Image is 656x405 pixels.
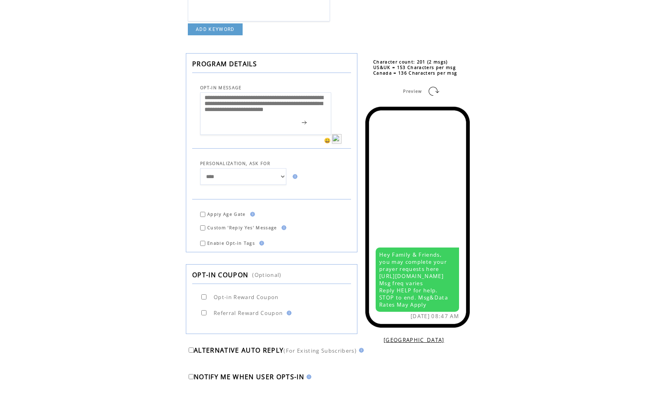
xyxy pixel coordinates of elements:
img: help.gif [248,212,255,217]
img: help.gif [279,225,286,230]
span: Hey Family & Friends, you may complete your prayer requests here [URL][DOMAIN_NAME] Msg freq vari... [379,251,448,308]
span: Canada = 136 Characters per msg [373,70,457,76]
span: Preview [403,88,422,94]
span: Custom 'Reply Yes' Message [207,225,277,230]
span: OPT-IN MESSAGE [200,85,242,90]
span: NOTIFY ME WHEN USER OPTS-IN [194,372,304,381]
span: Apply Age Gate [207,211,246,217]
span: (Optional) [252,271,281,278]
img: help.gif [257,241,264,246]
img: help.gif [284,311,291,315]
span: Enable Opt-in Tags [207,240,255,246]
span: PERSONALIZATION, ASK FOR [200,161,270,166]
span: (For Existing Subscribers) [284,347,357,354]
img: help.gif [304,374,311,379]
span: ALTERNATIVE AUTO REPLY [194,346,284,355]
span: Referral Reward Coupon [214,309,283,317]
span: Opt-in Reward Coupon [214,294,279,301]
span: US&UK = 153 Characters per msg [373,65,456,70]
a: ADD KEYWORD [188,23,243,35]
span: Character count: 201 (2 msgs) [373,59,448,65]
span: OPT-IN COUPON [192,271,248,279]
span: 😀 [324,137,331,144]
span: PROGRAM DETAILS [192,60,257,68]
img: help.gif [290,174,297,179]
a: [GEOGRAPHIC_DATA] [384,336,444,344]
img: help.gif [357,348,364,353]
